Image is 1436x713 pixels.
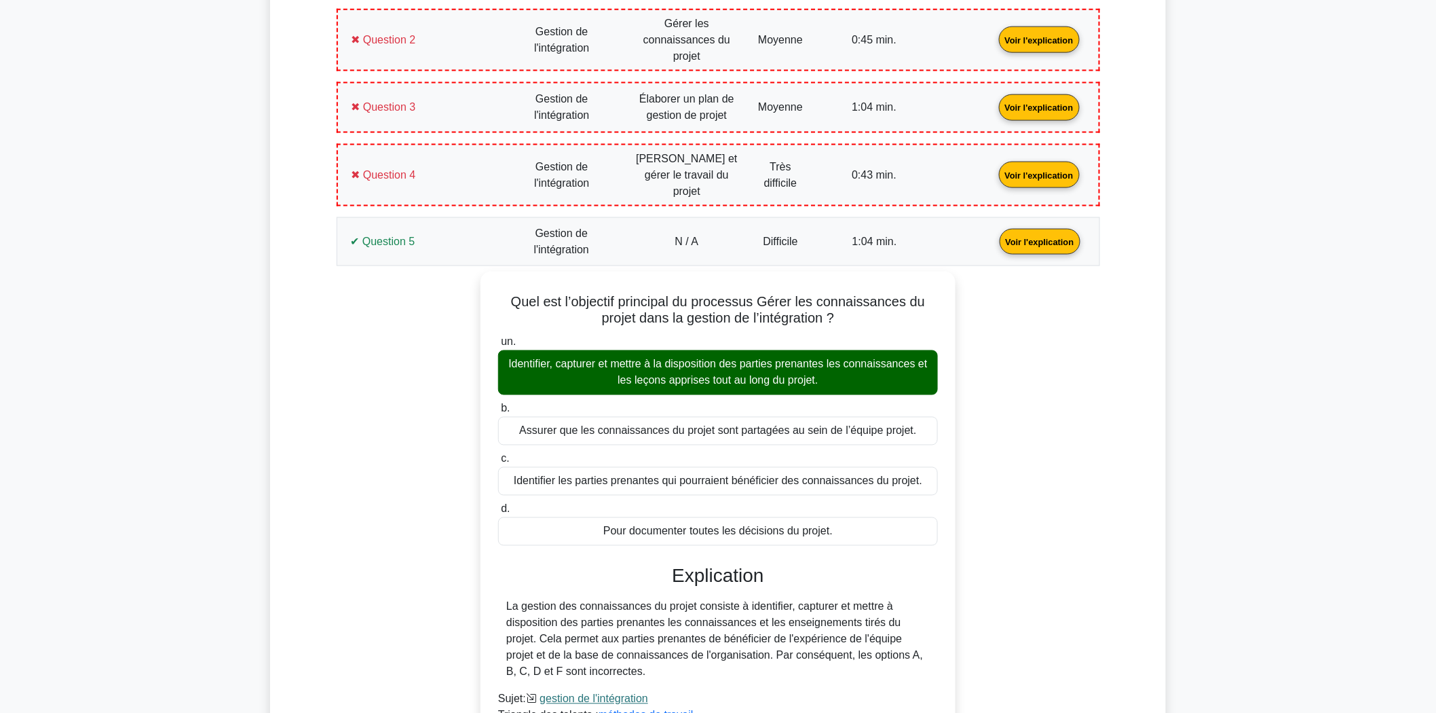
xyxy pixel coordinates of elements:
a: Voir l'explication [994,168,1085,180]
font: c. [501,453,509,464]
font: Quel est l’objectif principal du processus Gérer les connaissances du projet dans la gestion de l... [511,294,925,325]
font: Pour documenter toutes les décisions du projet. [603,526,833,537]
font: Assurer que les connaissances du projet sont partagées au sein de l’équipe projet. [519,425,916,437]
font: d. [501,503,510,515]
font: Explication [672,566,763,587]
font: La gestion des connaissances du projet consiste à identifier, capturer et mettre à disposition de... [506,601,923,678]
font: Identifier les parties prenantes qui pourraient bénéficier des connaissances du projet. [514,475,922,487]
a: Voir l'explication [994,100,1085,112]
font: Sujet: [498,693,526,705]
a: gestion de l'intégration [540,693,648,705]
a: Voir l'explication [994,33,1085,45]
font: un. [501,336,516,348]
font: Identifier, capturer et mettre à la disposition des parties prenantes les connaissances et les le... [508,359,927,386]
a: Voir l'explication [994,235,1086,246]
font: b. [501,403,510,414]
